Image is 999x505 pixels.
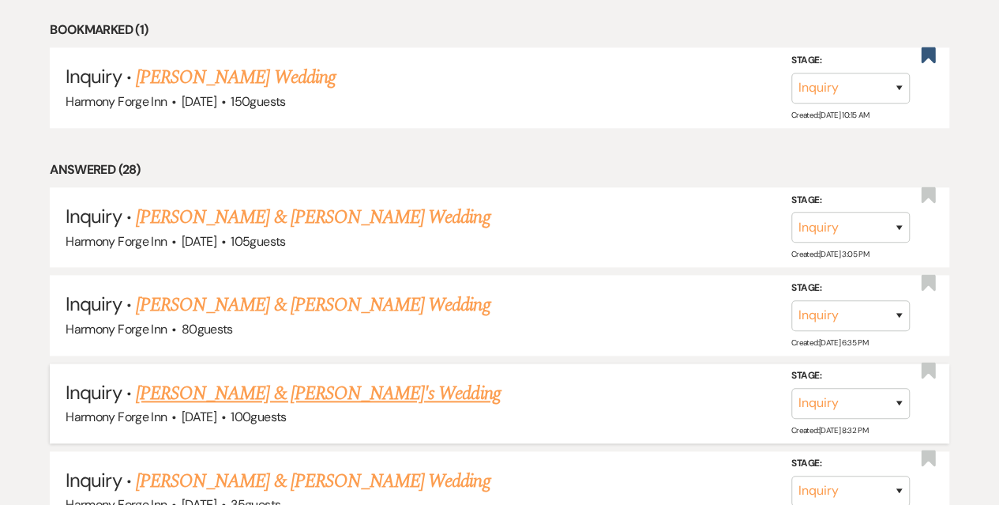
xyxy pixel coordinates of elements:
[136,467,490,496] a: [PERSON_NAME] & [PERSON_NAME] Wedding
[66,321,167,337] span: Harmony Forge Inn
[791,52,910,70] label: Stage:
[50,160,949,180] li: Answered (28)
[66,93,167,110] span: Harmony Forge Inn
[66,204,121,228] span: Inquiry
[791,249,869,259] span: Created: [DATE] 3:05 PM
[182,233,216,250] span: [DATE]
[791,455,910,473] label: Stage:
[791,280,910,297] label: Stage:
[791,425,868,435] span: Created: [DATE] 8:32 PM
[66,292,121,316] span: Inquiry
[791,192,910,209] label: Stage:
[182,321,233,337] span: 80 guests
[136,291,490,319] a: [PERSON_NAME] & [PERSON_NAME] Wedding
[231,93,285,110] span: 150 guests
[231,233,285,250] span: 105 guests
[791,110,869,120] span: Created: [DATE] 10:15 AM
[66,64,121,89] span: Inquiry
[136,63,336,92] a: [PERSON_NAME] Wedding
[231,409,286,425] span: 100 guests
[791,337,868,347] span: Created: [DATE] 6:35 PM
[136,203,490,232] a: [PERSON_NAME] & [PERSON_NAME] Wedding
[66,468,121,492] span: Inquiry
[50,20,949,40] li: Bookmarked (1)
[182,409,216,425] span: [DATE]
[66,233,167,250] span: Harmony Forge Inn
[66,409,167,425] span: Harmony Forge Inn
[136,379,501,408] a: [PERSON_NAME] & [PERSON_NAME]'s Wedding
[182,93,216,110] span: [DATE]
[791,367,910,385] label: Stage:
[66,380,121,405] span: Inquiry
